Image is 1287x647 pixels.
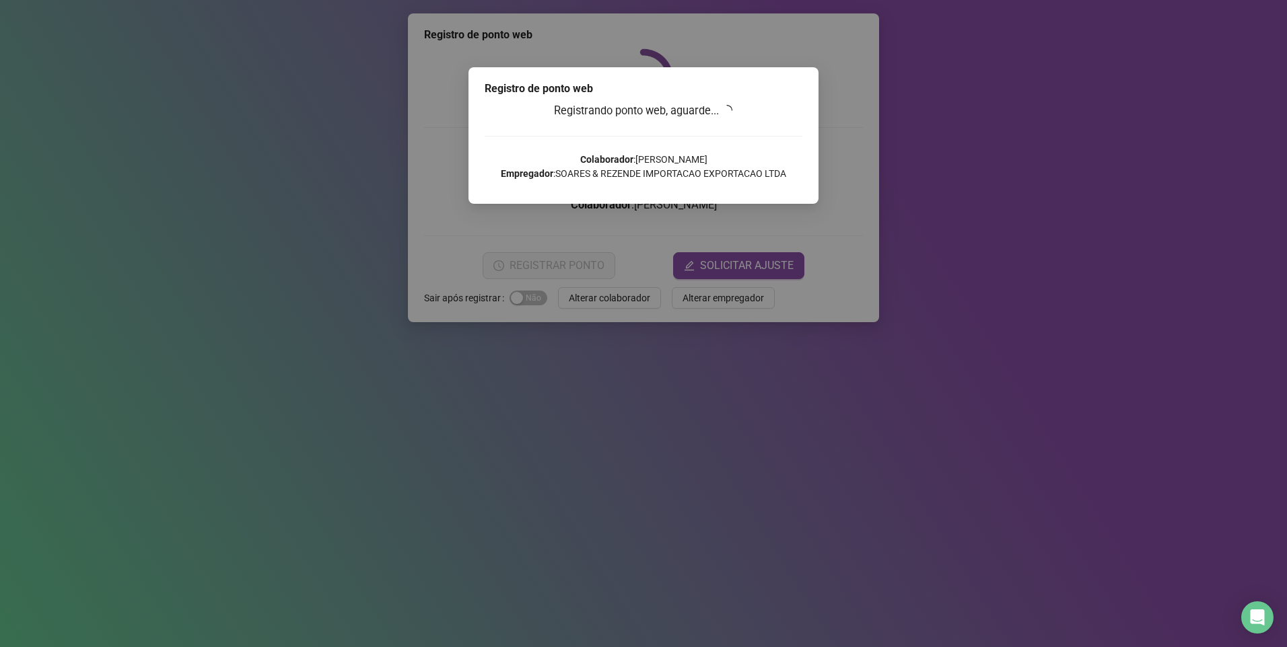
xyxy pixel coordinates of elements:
[1241,601,1274,634] div: Open Intercom Messenger
[501,168,553,179] strong: Empregador
[485,102,802,120] h3: Registrando ponto web, aguarde...
[722,105,732,116] span: loading
[485,153,802,181] p: : [PERSON_NAME] : SOARES & REZENDE IMPORTACAO EXPORTACAO LTDA
[580,154,633,165] strong: Colaborador
[485,81,802,97] div: Registro de ponto web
